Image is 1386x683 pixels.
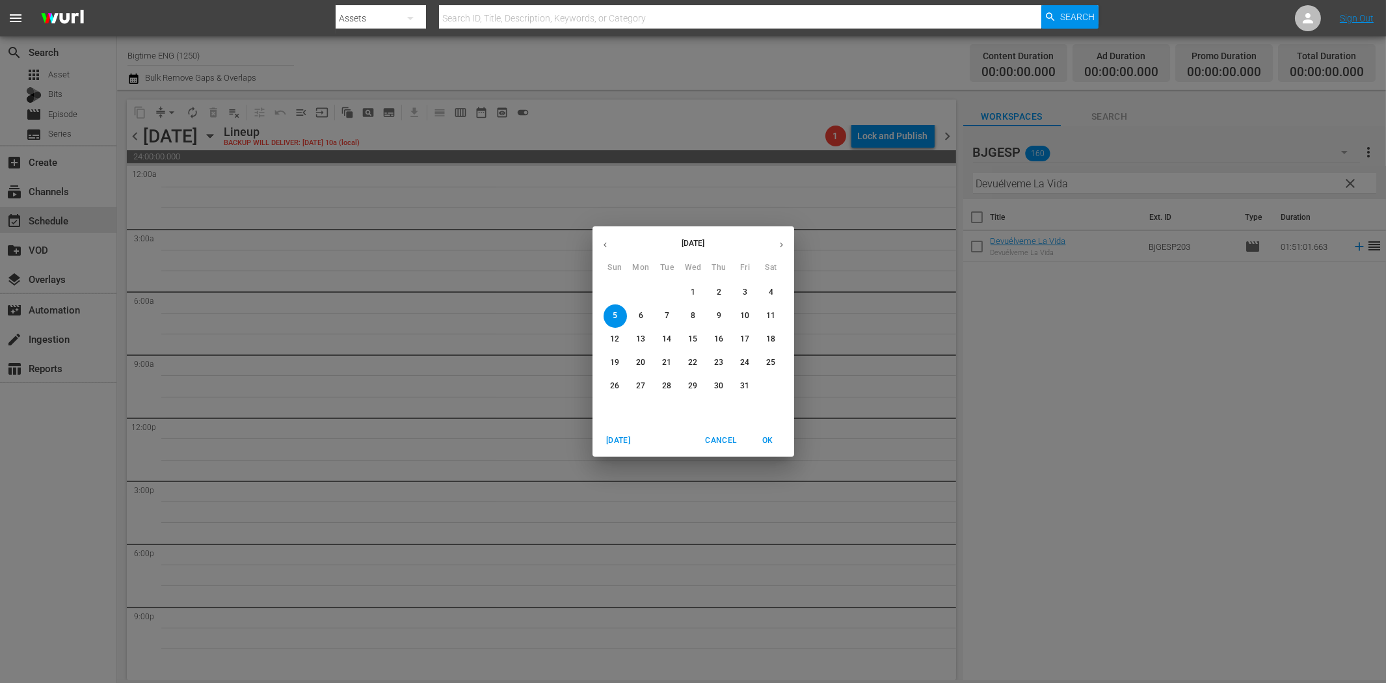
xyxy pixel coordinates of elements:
[688,381,697,392] p: 29
[743,287,747,298] p: 3
[753,434,784,448] span: OK
[766,357,775,368] p: 25
[656,261,679,275] span: Tue
[610,381,619,392] p: 26
[31,3,94,34] img: ans4CAIJ8jUAAAAAAAAAAAAAAAAAAAAAAAAgQb4GAAAAAAAAAAAAAAAAAAAAAAAAJMjXAAAAAAAAAAAAAAAAAAAAAAAAgAT5G...
[603,434,634,448] span: [DATE]
[630,375,653,398] button: 27
[682,261,705,275] span: Wed
[618,237,769,249] p: [DATE]
[656,304,679,328] button: 7
[760,304,783,328] button: 11
[691,287,695,298] p: 1
[688,334,697,345] p: 15
[717,287,721,298] p: 2
[604,351,627,375] button: 19
[714,334,723,345] p: 16
[656,328,679,351] button: 14
[705,434,736,448] span: Cancel
[734,351,757,375] button: 24
[734,328,757,351] button: 17
[734,304,757,328] button: 10
[682,281,705,304] button: 1
[8,10,23,26] span: menu
[662,381,671,392] p: 28
[604,375,627,398] button: 26
[630,261,653,275] span: Mon
[766,310,775,321] p: 11
[708,304,731,328] button: 9
[760,351,783,375] button: 25
[613,310,617,321] p: 5
[740,357,749,368] p: 24
[734,281,757,304] button: 3
[717,310,721,321] p: 9
[662,334,671,345] p: 14
[682,328,705,351] button: 15
[708,281,731,304] button: 2
[1060,5,1095,29] span: Search
[610,357,619,368] p: 19
[769,287,773,298] p: 4
[760,281,783,304] button: 4
[734,261,757,275] span: Fri
[740,381,749,392] p: 31
[766,334,775,345] p: 18
[760,328,783,351] button: 18
[662,357,671,368] p: 21
[656,375,679,398] button: 28
[636,357,645,368] p: 20
[630,304,653,328] button: 6
[740,310,749,321] p: 10
[734,375,757,398] button: 31
[630,328,653,351] button: 13
[598,430,639,451] button: [DATE]
[682,304,705,328] button: 8
[636,381,645,392] p: 27
[682,351,705,375] button: 22
[708,261,731,275] span: Thu
[708,375,731,398] button: 30
[656,351,679,375] button: 21
[1340,13,1374,23] a: Sign Out
[714,357,723,368] p: 23
[747,430,789,451] button: OK
[604,261,627,275] span: Sun
[665,310,669,321] p: 7
[708,351,731,375] button: 23
[740,334,749,345] p: 17
[604,328,627,351] button: 12
[688,357,697,368] p: 22
[760,261,783,275] span: Sat
[691,310,695,321] p: 8
[639,310,643,321] p: 6
[604,304,627,328] button: 5
[682,375,705,398] button: 29
[714,381,723,392] p: 30
[700,430,741,451] button: Cancel
[708,328,731,351] button: 16
[610,334,619,345] p: 12
[636,334,645,345] p: 13
[630,351,653,375] button: 20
